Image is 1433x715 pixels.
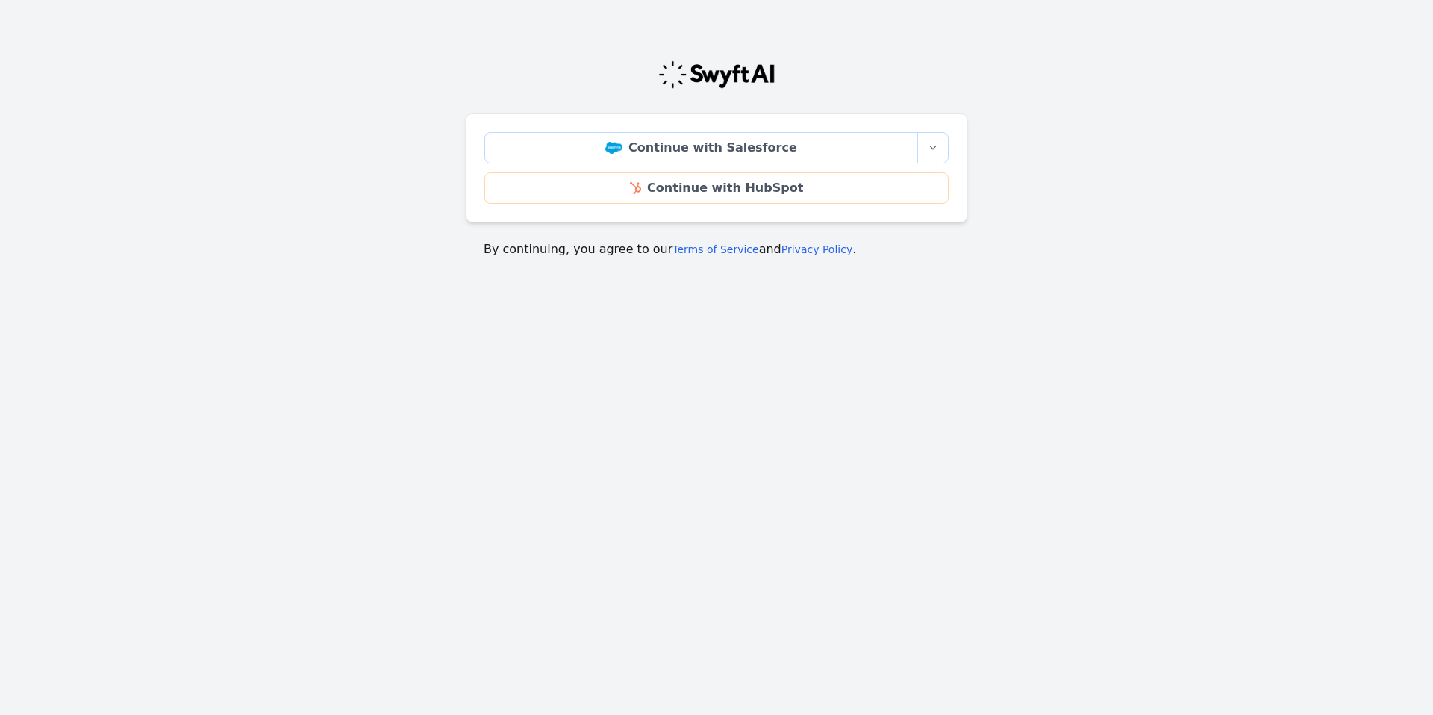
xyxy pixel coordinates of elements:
img: HubSpot [630,182,641,194]
img: Swyft Logo [658,60,775,90]
a: Terms of Service [672,243,758,255]
img: Salesforce [605,142,622,154]
a: Continue with HubSpot [484,172,949,204]
a: Privacy Policy [781,243,852,255]
a: Continue with Salesforce [484,132,918,163]
p: By continuing, you agree to our and . [484,240,949,258]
